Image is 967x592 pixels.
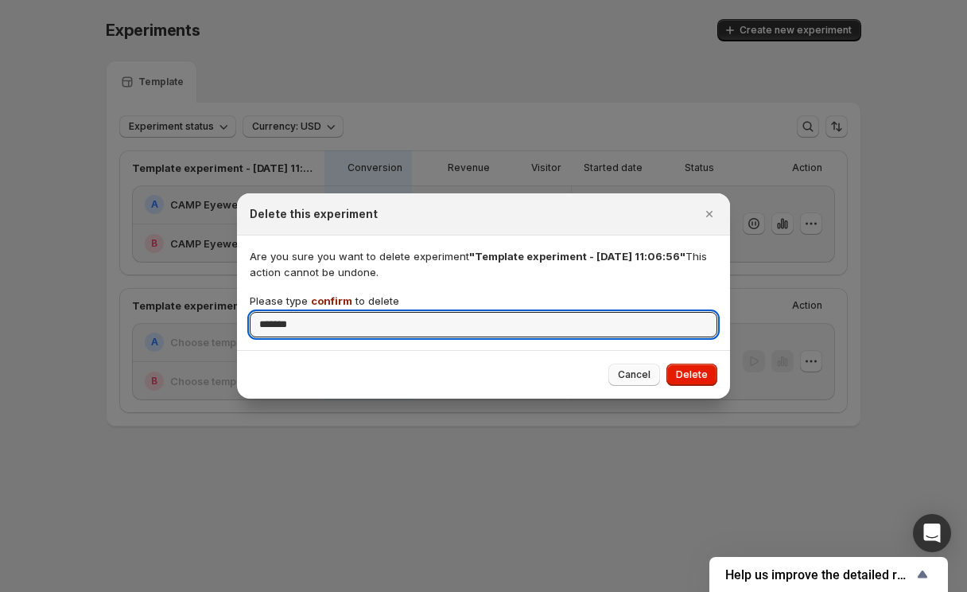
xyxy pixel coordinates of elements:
[725,567,913,582] span: Help us improve the detailed report for A/B campaigns
[469,250,685,263] span: "Template experiment - [DATE] 11:06:56"
[913,514,951,552] div: Open Intercom Messenger
[666,364,717,386] button: Delete
[725,565,932,584] button: Show survey - Help us improve the detailed report for A/B campaigns
[311,294,352,307] span: confirm
[676,368,708,381] span: Delete
[250,293,399,309] p: Please type to delete
[250,206,378,222] h2: Delete this experiment
[618,368,650,381] span: Cancel
[608,364,660,386] button: Cancel
[250,248,717,280] p: Are you sure you want to delete experiment This action cannot be undone.
[698,203,720,225] button: Close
